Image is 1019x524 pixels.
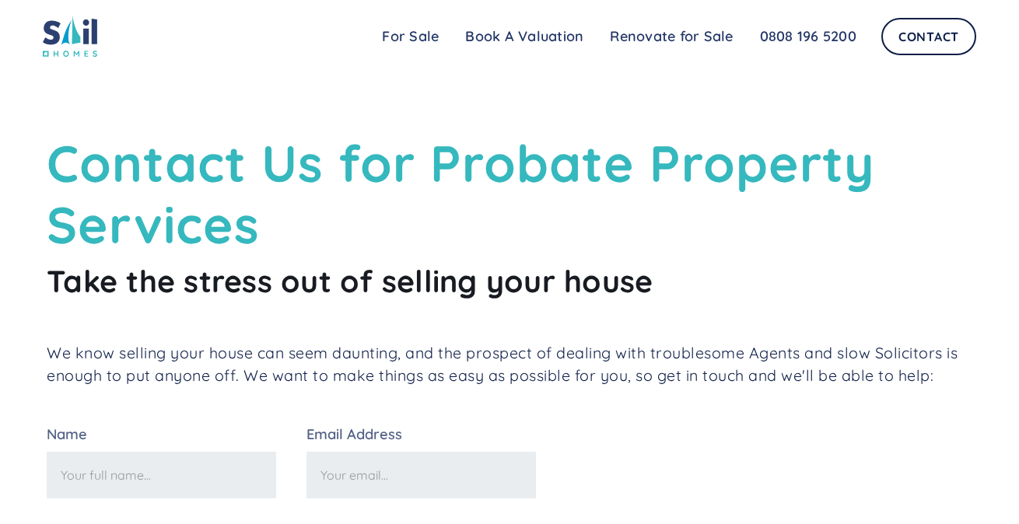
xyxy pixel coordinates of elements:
[47,262,972,300] h2: Take the stress out of selling your house
[747,21,870,52] a: 0808 196 5200
[881,18,976,55] a: Contact
[43,16,97,57] img: sail home logo colored
[369,21,452,52] a: For Sale
[452,21,597,52] a: Book A Valuation
[47,132,972,254] h1: Contact Us for Probate Property Services
[47,341,972,387] p: We know selling your house can seem daunting, and the prospect of dealing with troublesome Agents...
[47,452,276,498] input: Your full name...
[47,428,276,442] label: Name
[306,428,536,442] label: Email Address
[597,21,746,52] a: Renovate for Sale
[306,452,536,498] input: Your email...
